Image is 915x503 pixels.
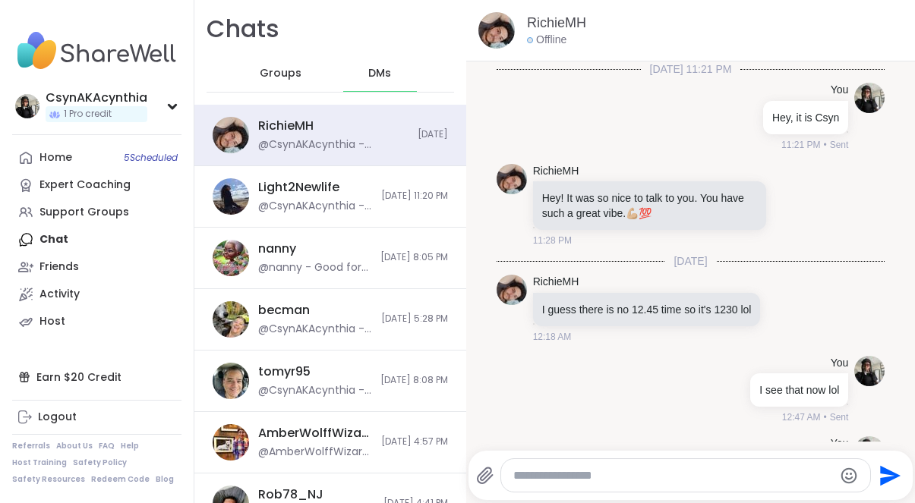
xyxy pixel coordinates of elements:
[513,468,833,483] textarea: Type your message
[99,441,115,451] a: FAQ
[527,14,586,33] a: RichieMH
[12,253,181,281] a: Friends
[626,207,639,219] span: 💪🏼
[12,457,67,468] a: Host Training
[497,164,527,194] img: https://sharewell-space-live.sfo3.digitaloceanspaces.com/user-generated/ff9b58c2-398f-4d44-9c46-5...
[368,66,391,81] span: DMs
[831,83,849,98] h4: You
[840,467,858,485] button: Emoji picker
[533,234,572,247] span: 11:28 PM
[260,66,301,81] span: Groups
[213,240,249,276] img: https://sharewell-space-live.sfo3.digitaloceanspaces.com/user-generated/96e0134b-970e-4c49-8a45-e...
[258,425,372,442] div: AmberWolffWizard
[12,24,181,77] img: ShareWell Nav Logo
[12,474,85,485] a: Safety Resources
[830,410,849,424] span: Sent
[12,144,181,171] a: Home5Scheduled
[639,207,652,219] span: 💯
[772,110,839,125] p: Hey, it is Csyn
[258,118,314,134] div: RichieMH
[478,12,515,49] img: https://sharewell-space-live.sfo3.digitaloceanspaces.com/user-generated/ff9b58c2-398f-4d44-9c46-5...
[380,374,448,387] span: [DATE] 8:08 PM
[533,275,579,290] a: RichieMH
[381,313,448,325] span: [DATE] 5:28 PM
[213,117,249,153] img: https://sharewell-space-live.sfo3.digitaloceanspaces.com/user-generated/ff9b58c2-398f-4d44-9c46-5...
[12,363,181,391] div: Earn $20 Credit
[56,441,93,451] a: About Us
[854,83,885,113] img: https://sharewell-space-live.sfo3.digitaloceanspaces.com/user-generated/2900bf6e-1806-45f4-9e6b-5...
[156,474,174,485] a: Blog
[854,356,885,386] img: https://sharewell-space-live.sfo3.digitaloceanspaces.com/user-generated/2900bf6e-1806-45f4-9e6b-5...
[871,458,905,492] button: Send
[213,301,249,338] img: https://sharewell-space-live.sfo3.digitaloceanspaces.com/user-generated/1d759691-947a-464c-90d8-0...
[831,436,849,451] h4: You
[207,12,279,46] h1: Chats
[823,410,826,424] span: •
[213,363,249,399] img: https://sharewell-space-live.sfo3.digitaloceanspaces.com/user-generated/056831d8-8075-4f1e-81d5-a...
[497,275,527,305] img: https://sharewell-space-live.sfo3.digitaloceanspaces.com/user-generated/ff9b58c2-398f-4d44-9c46-5...
[381,435,448,448] span: [DATE] 4:57 PM
[258,137,409,152] div: @CsynAKAcynthia - [PHONE_NUMBER]
[258,260,371,275] div: @nanny - Good for you, I am so proud of you. Let me know when you are going to host so I make sur...
[380,251,448,264] span: [DATE] 8:05 PM
[12,199,181,226] a: Support Groups
[542,190,758,221] p: Hey! It was so nice to talk to you. You have such a great vibe.
[258,199,372,214] div: @CsynAKAcynthia - But the video is 256 so how do I get it down to at least 100
[258,486,323,503] div: Rob78_NJ
[258,302,310,319] div: becman
[782,410,821,424] span: 12:47 AM
[39,150,72,165] div: Home
[73,457,127,468] a: Safety Policy
[12,281,181,308] a: Activity
[533,330,572,344] span: 12:18 AM
[759,382,839,398] p: I see that now lol
[823,138,826,152] span: •
[664,253,716,269] span: [DATE]
[641,61,741,77] span: [DATE] 11:21 PM
[258,322,372,337] div: @CsynAKAcynthia - Oh I was in the [DATE] night group with [PERSON_NAME], just in case you don't r...
[38,410,77,425] div: Logout
[91,474,150,485] a: Redeem Code
[213,178,249,215] img: https://sharewell-space-live.sfo3.digitaloceanspaces.com/user-generated/a7f8707e-e84f-4527-ae09-3...
[39,259,79,275] div: Friends
[258,179,339,196] div: Light2Newlife
[39,287,80,302] div: Activity
[12,404,181,431] a: Logout
[830,138,849,152] span: Sent
[258,383,371,398] div: @CsynAKAcynthia - hey
[831,356,849,371] h4: You
[64,108,112,121] span: 1 Pro credit
[121,441,139,451] a: Help
[527,33,566,48] div: Offline
[39,314,65,329] div: Host
[12,308,181,335] a: Host
[258,240,296,257] div: nanny
[124,152,178,164] span: 5 Scheduled
[39,178,131,193] div: Expert Coaching
[533,164,579,179] a: RichieMH
[39,205,129,220] div: Support Groups
[418,128,448,141] span: [DATE]
[854,436,885,467] img: https://sharewell-space-live.sfo3.digitaloceanspaces.com/user-generated/2900bf6e-1806-45f4-9e6b-5...
[258,445,372,460] div: @AmberWolffWizard - Hey yes, im actually hosting tonight 8 est
[46,90,147,106] div: CsynAKAcynthia
[781,138,820,152] span: 11:21 PM
[12,441,50,451] a: Referrals
[542,302,752,317] p: I guess there is no 12.45 time so it's 1230 lol
[12,171,181,199] a: Expert Coaching
[213,424,249,461] img: https://sharewell-space-live.sfo3.digitaloceanspaces.com/user-generated/9a5601ee-7e1f-42be-b53e-4...
[258,363,311,380] div: tomyr95
[15,94,39,118] img: CsynAKAcynthia
[381,190,448,203] span: [DATE] 11:20 PM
